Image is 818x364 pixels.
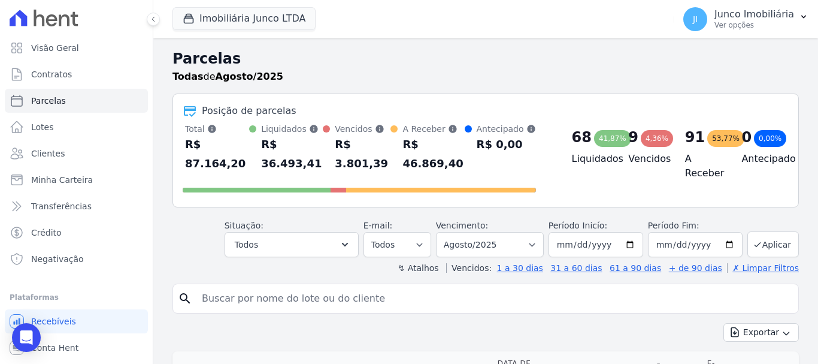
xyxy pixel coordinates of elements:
[5,194,148,218] a: Transferências
[335,135,390,173] div: R$ 3.801,39
[172,48,799,70] h2: Parcelas
[402,123,464,135] div: A Receber
[549,221,607,230] label: Período Inicío:
[669,263,722,273] a: + de 90 dias
[5,247,148,271] a: Negativação
[202,104,296,118] div: Posição de parcelas
[398,263,438,273] label: ↯ Atalhos
[178,291,192,306] i: search
[693,15,698,23] span: JI
[225,232,359,257] button: Todos
[747,231,799,257] button: Aplicar
[363,221,393,230] label: E-mail:
[5,115,148,139] a: Lotes
[714,8,794,20] p: Junco Imobiliária
[5,168,148,192] a: Minha Carteira
[335,123,390,135] div: Vencidos
[31,253,84,265] span: Negativação
[628,152,666,166] h4: Vencidos
[225,221,263,230] label: Situação:
[31,148,65,160] span: Clientes
[261,135,323,173] div: R$ 36.493,41
[31,95,66,107] span: Parcelas
[5,89,148,113] a: Parcelas
[5,62,148,86] a: Contratos
[610,263,661,273] a: 61 a 90 dias
[550,263,602,273] a: 31 a 60 dias
[12,323,41,352] div: Open Intercom Messenger
[235,237,258,252] span: Todos
[754,130,786,147] div: 0,00%
[723,323,799,342] button: Exportar
[31,121,54,133] span: Lotes
[685,152,723,181] h4: A Receber
[5,142,148,166] a: Clientes
[727,263,799,273] a: ✗ Limpar Filtros
[402,135,464,173] div: R$ 46.869,40
[261,123,323,135] div: Liquidados
[31,42,79,54] span: Visão Geral
[674,2,818,36] button: JI Junco Imobiliária Ver opções
[31,342,78,354] span: Conta Hent
[594,130,631,147] div: 41,87%
[477,135,536,154] div: R$ 0,00
[741,128,752,147] div: 0
[685,128,705,147] div: 91
[172,7,316,30] button: Imobiliária Junco LTDA
[497,263,543,273] a: 1 a 30 dias
[195,287,793,311] input: Buscar por nome do lote ou do cliente
[714,20,794,30] p: Ver opções
[172,71,204,82] strong: Todas
[446,263,492,273] label: Vencidos:
[5,336,148,360] a: Conta Hent
[572,128,592,147] div: 68
[477,123,536,135] div: Antecipado
[628,128,638,147] div: 9
[5,221,148,245] a: Crédito
[10,290,143,305] div: Plataformas
[31,68,72,80] span: Contratos
[31,227,62,239] span: Crédito
[572,152,610,166] h4: Liquidados
[5,309,148,333] a: Recebíveis
[172,70,283,84] p: de
[436,221,488,230] label: Vencimento:
[31,174,93,186] span: Minha Carteira
[185,123,249,135] div: Total
[31,315,76,327] span: Recebíveis
[741,152,779,166] h4: Antecipado
[648,219,743,232] label: Período Fim:
[216,71,283,82] strong: Agosto/2025
[707,130,744,147] div: 53,77%
[185,135,249,173] div: R$ 87.164,20
[641,130,673,147] div: 4,36%
[31,200,92,212] span: Transferências
[5,36,148,60] a: Visão Geral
